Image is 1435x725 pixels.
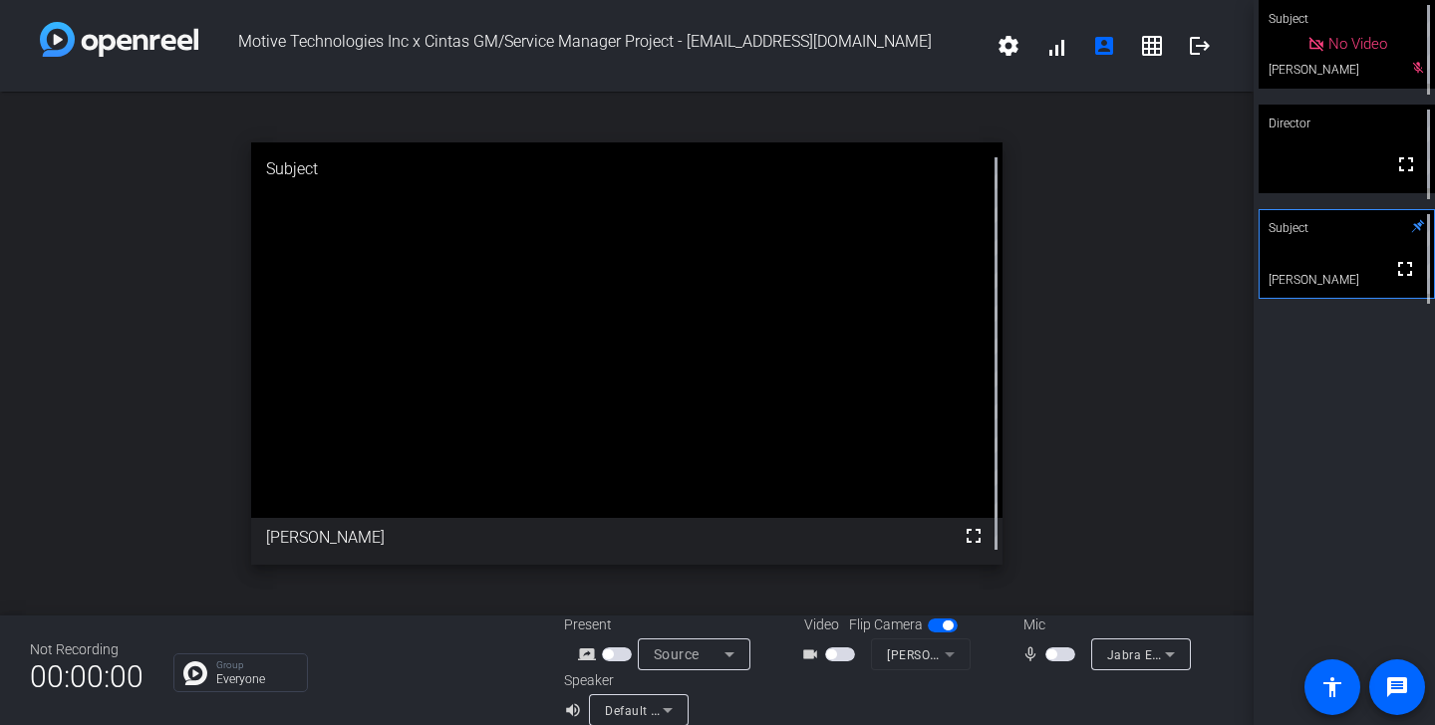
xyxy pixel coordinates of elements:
mat-icon: accessibility [1320,675,1344,699]
div: Mic [1004,614,1203,635]
div: Subject [251,142,1004,196]
div: Present [564,614,763,635]
span: Jabra Engage 75 SE (Bluetooth) [1107,646,1294,662]
p: Everyone [216,673,297,685]
mat-icon: mic_none [1021,642,1045,666]
div: Speaker [564,670,684,691]
mat-icon: fullscreen [962,524,986,548]
mat-icon: volume_up [564,698,588,722]
mat-icon: videocam_outline [801,642,825,666]
mat-icon: fullscreen [1394,152,1418,176]
button: signal_cellular_alt [1032,22,1080,70]
span: Motive Technologies Inc x Cintas GM/Service Manager Project - [EMAIL_ADDRESS][DOMAIN_NAME] [198,22,985,70]
div: Subject [1259,209,1435,247]
mat-icon: logout [1188,34,1212,58]
mat-icon: account_box [1092,34,1116,58]
p: Group [216,660,297,670]
mat-icon: grid_on [1140,34,1164,58]
mat-icon: screen_share_outline [578,642,602,666]
div: Not Recording [30,639,143,660]
img: white-gradient.svg [40,22,198,57]
span: Source [654,646,700,662]
span: 00:00:00 [30,652,143,701]
span: Default - Jabra Engage 75 SE (Bluetooth) [605,702,845,718]
mat-icon: message [1385,675,1409,699]
mat-icon: fullscreen [1393,257,1417,281]
span: Flip Camera [849,614,923,635]
span: No Video [1328,35,1387,53]
span: Video [804,614,839,635]
img: Chat Icon [183,661,207,685]
mat-icon: settings [997,34,1020,58]
div: Director [1259,105,1435,142]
